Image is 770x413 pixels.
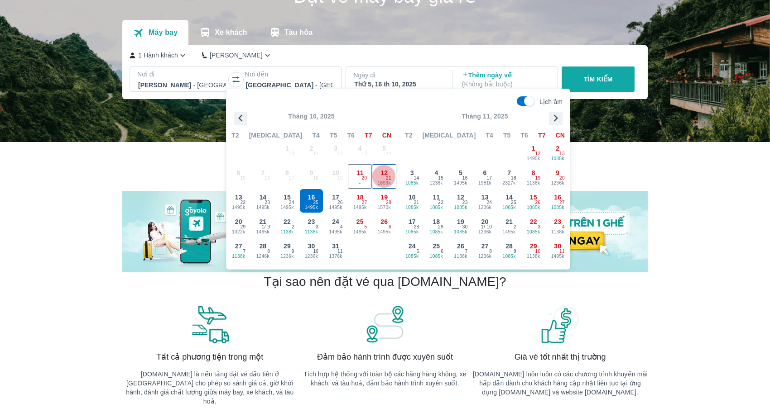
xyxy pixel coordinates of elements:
[481,193,489,202] span: 13
[473,204,497,211] span: 1236k
[530,193,537,202] span: 15
[497,253,521,260] span: 1085k
[347,131,355,140] span: T6
[267,248,270,255] span: 8
[448,213,473,237] button: 191085k30
[226,237,251,262] button: 271138k7
[554,217,561,226] span: 23
[299,189,324,213] button: 161495k25
[425,204,448,211] span: 1085k
[353,71,443,80] p: Ngày đi
[559,175,565,182] span: 20
[473,213,497,237] button: 201236k1/ 10
[210,51,263,60] p: [PERSON_NAME]
[559,199,565,206] span: 27
[503,131,510,140] span: T5
[472,370,648,397] p: [DOMAIN_NAME] luôn luôn có các chương trình khuyến mãi hấp dẫn dành cho khách hàng cập nhật liên ...
[380,168,388,177] span: 12
[226,189,251,213] button: 131495k22
[122,370,298,406] p: [DOMAIN_NAME] là nền tảng đặt vé đầu tiên ở [GEOGRAPHIC_DATA] cho phép so sánh giá cả, giờ khởi h...
[323,189,348,213] button: 171495k26
[259,242,266,251] span: 28
[505,217,513,226] span: 21
[545,213,570,237] button: 231138k4
[400,180,424,187] span: 1085k
[243,248,246,255] span: 7
[289,199,294,206] span: 24
[386,199,391,206] span: 28
[473,180,497,187] span: 1981k
[438,223,443,231] span: 29
[535,150,541,157] span: 12
[462,175,468,182] span: 16
[505,242,513,251] span: 28
[348,164,372,189] button: 11-20
[332,217,339,226] span: 24
[562,223,565,231] span: 4
[275,237,299,262] button: 291236k9
[362,199,367,206] span: 27
[122,157,648,173] h2: Chương trình giảm giá
[538,223,541,231] span: 3
[292,223,294,231] span: 2
[400,164,424,189] button: 31085k14
[308,217,315,226] span: 23
[372,189,396,213] button: 191570k28
[465,248,468,255] span: 7
[530,217,537,226] span: 22
[424,237,449,262] button: 251085k6
[380,217,388,226] span: 26
[372,180,396,187] span: 1699k
[486,199,492,206] span: 24
[332,193,339,202] span: 17
[449,228,472,236] span: 1085k
[324,228,347,236] span: 1495k
[400,112,570,121] p: Tháng 11, 2025
[481,217,489,226] span: 20
[489,248,492,255] span: 8
[556,168,559,177] span: 9
[545,237,570,262] button: 301495k11
[514,248,516,255] span: 9
[231,131,239,140] span: T2
[546,228,569,236] span: 1138k
[241,223,246,231] span: 29
[417,248,419,255] span: 5
[546,155,569,162] span: 1085k
[535,248,541,255] span: 10
[459,168,462,177] span: 5
[521,131,528,140] span: T6
[332,242,339,251] span: 31
[522,204,545,211] span: 1085k
[275,189,299,213] button: 151495k24
[348,189,372,213] button: 181495k27
[400,204,424,211] span: 1085k
[284,193,291,202] span: 15
[300,253,323,260] span: 1236k
[227,204,250,211] span: 1495k
[522,253,545,260] span: 1138k
[462,71,550,89] p: Thêm ngày về
[365,131,372,140] span: T7
[425,180,448,187] span: 1236k
[313,131,320,140] span: T4
[535,199,541,206] span: 26
[275,213,299,237] button: 221138k2
[433,193,440,202] span: 11
[497,164,521,189] button: 72327k18
[202,51,272,60] button: [PERSON_NAME]
[226,112,396,121] p: Tháng 10, 2025
[545,140,570,164] button: 21085k13
[497,237,521,262] button: 281085k9
[584,75,613,84] p: TÌM KIẾM
[251,204,275,211] span: 1495k
[337,199,343,206] span: 26
[227,228,250,236] span: 1322k
[235,193,242,202] span: 13
[137,70,227,79] p: Nơi đi
[348,228,372,236] span: 1495k
[505,193,513,202] span: 14
[538,131,545,140] span: T7
[284,217,291,226] span: 22
[313,199,318,206] span: 25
